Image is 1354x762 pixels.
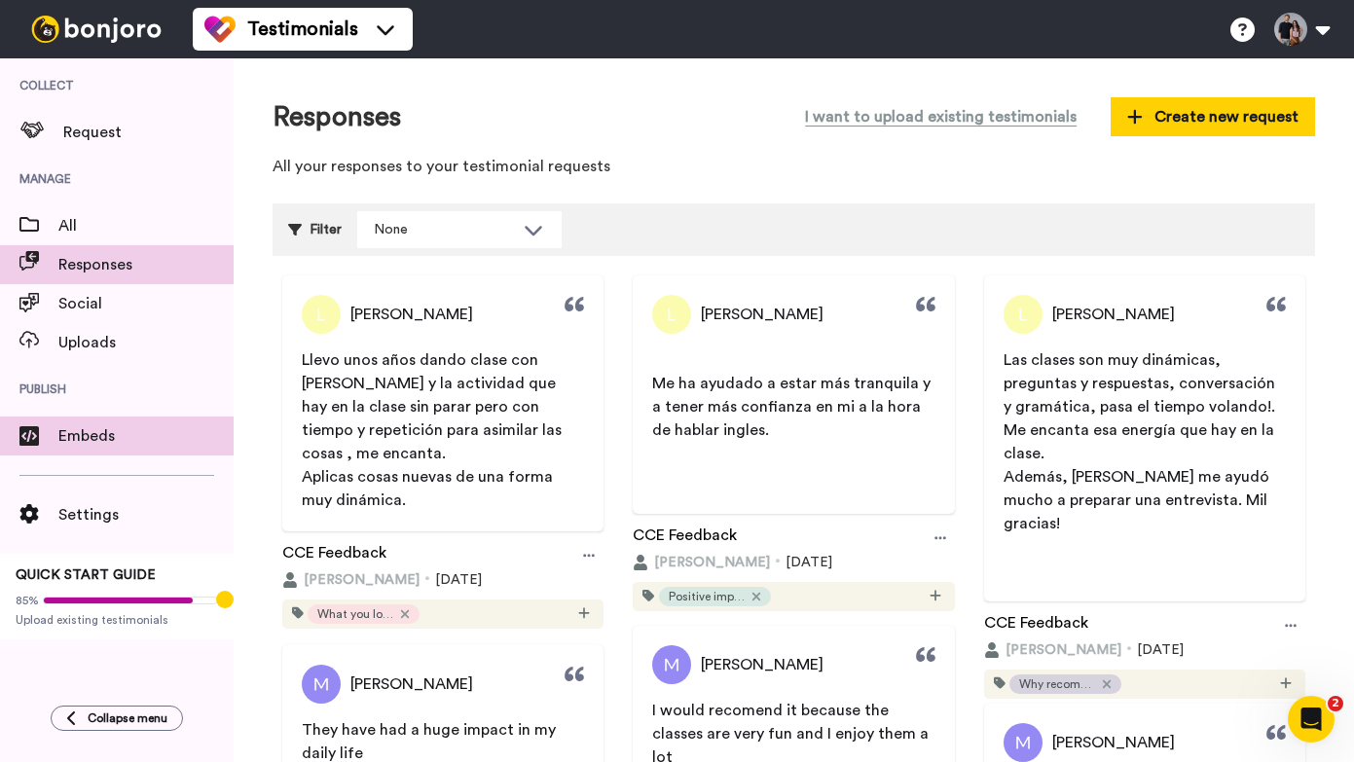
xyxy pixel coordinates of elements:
[652,295,691,334] img: Profile Picture
[317,606,395,622] span: What you love!
[790,97,1091,136] button: I want to upload existing testimonials
[288,211,342,248] div: Filter
[1052,303,1175,326] span: [PERSON_NAME]
[1004,723,1043,762] img: Profile Picture
[282,570,604,590] div: [DATE]
[1004,422,1278,461] span: Me encanta esa energía que hay en la clase.
[216,591,234,608] div: Tooltip anchor
[633,553,770,572] button: [PERSON_NAME]
[1288,696,1335,743] iframe: Intercom live chat
[652,645,691,684] img: Profile Picture
[701,653,823,676] span: [PERSON_NAME]
[63,121,234,144] span: Request
[58,214,234,237] span: All
[1004,295,1043,334] img: Profile Picture
[58,292,234,315] span: Social
[652,376,934,438] span: Me ha ayudado a estar más tranquila y a tener más confianza en mi a la hora de hablar ingles.
[1004,469,1273,531] span: Además, [PERSON_NAME] me ayudó mucho a preparar una entrevista. Mil gracias!
[23,16,169,43] img: bj-logo-header-white.svg
[1328,696,1343,711] span: 2
[350,303,473,326] span: [PERSON_NAME]
[633,553,954,572] div: [DATE]
[204,14,236,45] img: tm-color.svg
[58,331,234,354] span: Uploads
[247,16,358,43] span: Testimonials
[273,156,1315,178] p: All your responses to your testimonial requests
[654,553,770,572] span: [PERSON_NAME]
[58,424,234,448] span: Embeds
[302,469,557,508] span: Aplicas cosas nuevas de una forma muy dinámica.
[58,253,234,276] span: Responses
[984,611,1088,640] a: CCE Feedback
[302,665,341,704] img: Profile Picture
[1019,676,1097,692] span: Why recommend us?
[302,295,341,334] img: Profile Picture
[58,503,234,526] span: Settings
[302,722,560,761] span: They have had a huge impact in my daily life
[282,570,420,590] button: [PERSON_NAME]
[302,352,566,461] span: Llevo unos años dando clase con [PERSON_NAME] y la actividad que hay en la clase sin parar pero c...
[51,706,183,731] button: Collapse menu
[1006,640,1121,660] span: [PERSON_NAME]
[701,303,823,326] span: [PERSON_NAME]
[350,672,473,696] span: [PERSON_NAME]
[1111,97,1315,136] button: Create new request
[16,612,218,628] span: Upload existing testimonials
[633,524,737,553] a: CCE Feedback
[374,220,514,239] div: None
[304,570,420,590] span: [PERSON_NAME]
[984,640,1121,660] button: [PERSON_NAME]
[273,102,401,132] h1: Responses
[1127,105,1299,128] span: Create new request
[16,593,39,608] span: 85%
[88,710,167,726] span: Collapse menu
[1052,731,1175,754] span: [PERSON_NAME]
[1004,352,1279,415] span: Las clases son muy dinámicas, preguntas y respuestas, conversación y gramática, pasa el tiempo vo...
[669,589,747,604] span: Positive impact!
[16,568,156,582] span: QUICK START GUIDE
[282,541,386,570] a: CCE Feedback
[984,640,1305,660] div: [DATE]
